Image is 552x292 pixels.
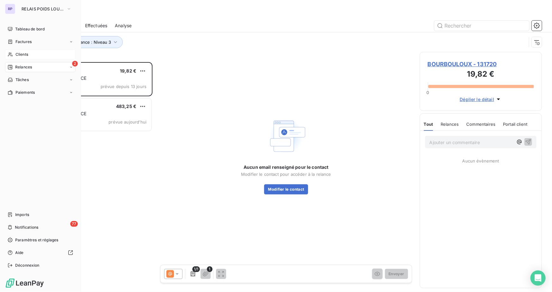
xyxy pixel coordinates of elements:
[101,84,146,89] span: prévue depuis 13 jours
[116,104,136,109] span: 483,25 €
[428,60,534,68] span: BOURBOULOUX - 131720
[5,248,76,258] a: Aide
[5,4,15,14] div: RP
[458,96,504,103] button: Déplier le détail
[15,212,29,218] span: Imports
[467,122,496,127] span: Commentaires
[120,68,136,73] span: 19,82 €
[441,122,459,127] span: Relances
[72,61,78,67] span: 2
[427,90,429,95] span: 0
[70,221,78,227] span: 77
[45,36,123,48] button: Niveau de relance : Niveau 3
[15,225,38,230] span: Notifications
[266,116,307,156] img: Empty state
[434,21,529,31] input: Rechercher
[241,172,331,177] span: Modifier le contact pour accéder à la relance
[264,184,308,194] button: Modifier le contact
[15,250,24,256] span: Aide
[54,40,111,45] span: Niveau de relance : Niveau 3
[15,26,45,32] span: Tableau de bord
[15,263,40,268] span: Déconnexion
[22,6,64,11] span: RELAIS POIDS LOURDS LIMOUSIN
[530,270,546,286] div: Open Intercom Messenger
[30,62,152,292] div: grid
[385,269,408,279] button: Envoyer
[16,52,28,57] span: Clients
[5,278,44,288] img: Logo LeanPay
[424,122,433,127] span: Tout
[428,68,534,81] h3: 19,82 €
[15,64,32,70] span: Relances
[109,119,146,124] span: prévue aujourd’hui
[115,22,132,29] span: Analyse
[16,90,35,95] span: Paiements
[503,122,527,127] span: Portail client
[16,39,32,45] span: Factures
[207,266,213,272] span: 1
[244,164,329,170] span: Aucun email renseigné pour le contact
[192,266,200,272] span: 1/1
[16,77,29,83] span: Tâches
[15,237,58,243] span: Paramètres et réglages
[460,96,494,103] span: Déplier le détail
[462,158,499,163] span: Aucun évènement
[85,22,108,29] span: Effectuées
